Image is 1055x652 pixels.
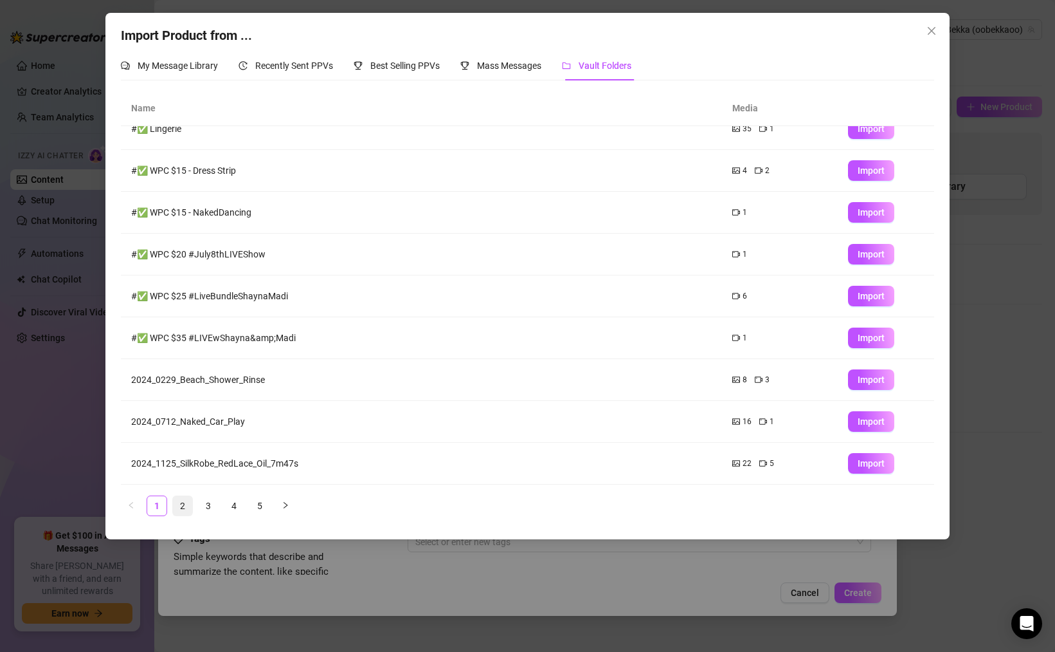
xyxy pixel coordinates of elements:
span: 35 [743,123,752,135]
button: Import [848,369,894,390]
a: 4 [224,496,244,516]
button: Import [848,453,894,474]
span: 22 [743,458,752,470]
span: Import [858,165,885,176]
button: Import [848,328,894,348]
span: folder [562,61,571,70]
span: right [282,501,289,509]
a: 3 [199,496,218,516]
a: 1 [147,496,167,516]
a: 2 [173,496,192,516]
li: 2 [172,496,193,516]
span: left [127,501,135,509]
button: Import [848,244,894,265]
button: left [121,496,141,516]
li: 5 [249,496,270,516]
button: Import [848,202,894,223]
span: video-camera [732,292,740,300]
span: 1 [770,123,774,135]
span: 5 [770,458,774,470]
span: Import [858,375,885,385]
td: 2024_0712_Naked_Car_Play [121,401,722,443]
th: Name [121,91,722,126]
button: Import [848,160,894,181]
span: 4 [743,165,747,177]
span: video-camera [759,125,767,133]
span: picture [732,376,740,384]
span: Import [858,416,885,427]
span: Import [858,458,885,469]
td: #✅ WPC $25 #LiveBundleShaynaMadi [121,275,722,317]
td: #✅ Lingerie [121,108,722,150]
td: #✅ WPC $15 - NakedDancing [121,192,722,234]
span: video-camera [732,209,740,216]
span: Close [921,26,942,36]
li: Previous Page [121,496,141,516]
span: Import [858,333,885,343]
span: trophy [354,61,363,70]
span: My Message Library [138,61,218,71]
li: Next Page [275,496,296,516]
button: Import [848,286,894,306]
span: Import [858,207,885,218]
span: Import [858,291,885,301]
span: 2 [765,165,770,177]
span: Mass Messages [477,61,541,71]
li: 1 [147,496,167,516]
span: close [926,26,937,36]
button: right [275,496,296,516]
span: trophy [460,61,469,70]
span: picture [732,167,740,174]
span: 1 [743,248,747,261]
span: Import [858,249,885,259]
span: 1 [743,207,747,219]
td: #✅ WPC $15 - Dress Strip [121,150,722,192]
span: 1 [743,332,747,344]
span: 3 [765,374,770,386]
td: 2024_1125_SilkRobe_RedLace_Oil_7m47s [121,443,722,485]
button: Import [848,118,894,139]
a: 5 [250,496,269,516]
span: video-camera [759,418,767,425]
button: Import [848,411,894,432]
span: video-camera [732,250,740,258]
li: 4 [224,496,244,516]
span: Import [858,124,885,134]
span: Import Product from ... [121,28,252,43]
span: video-camera [759,460,767,467]
span: Recently Sent PPVs [255,61,333,71]
span: picture [732,125,740,133]
span: Best Selling PPVs [370,61,440,71]
span: 1 [770,416,774,428]
span: picture [732,460,740,467]
span: video-camera [755,376,762,384]
li: 3 [198,496,219,516]
span: 8 [743,374,747,386]
span: picture [732,418,740,425]
td: #✅ WPC $20 #July8thLIVEShow [121,234,722,275]
button: Close [921,21,942,41]
td: #✅ WPC $35 #LIVEwShayna&amp;Madi [121,317,722,359]
span: history [239,61,248,70]
span: video-camera [732,334,740,342]
div: Open Intercom Messenger [1011,608,1042,639]
span: Vault Folders [579,61,631,71]
th: Media [722,91,838,126]
span: 16 [743,416,752,428]
span: comment [121,61,130,70]
td: 2024_0229_Beach_Shower_Rinse [121,359,722,401]
span: 6 [743,290,747,303]
span: video-camera [755,167,762,174]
